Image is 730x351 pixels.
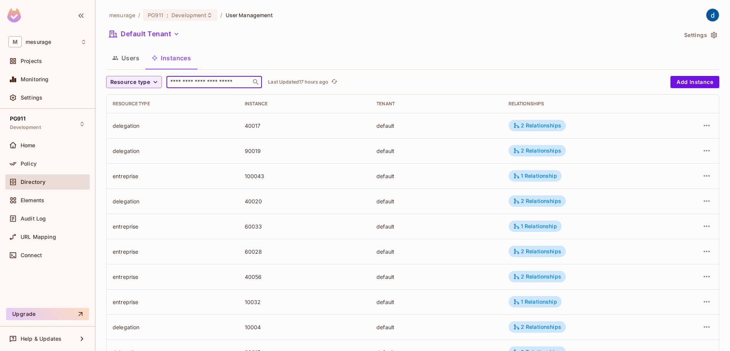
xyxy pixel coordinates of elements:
span: the active workspace [109,11,135,19]
div: 1 Relationship [513,298,557,305]
button: Add Instance [670,76,719,88]
div: entreprise [113,248,233,255]
img: dev 911gcl [706,9,719,21]
button: Upgrade [6,308,89,320]
button: Resource type [106,76,162,88]
button: Settings [681,29,719,41]
div: 1 Relationship [513,172,557,179]
div: default [376,122,496,129]
span: Policy [21,161,37,167]
div: 2 Relationships [513,147,561,154]
div: 40017 [245,122,365,129]
div: Relationships [509,101,657,107]
button: Instances [145,48,197,68]
span: refresh [331,78,338,86]
span: URL Mapping [21,234,56,240]
li: / [138,11,140,19]
div: 1 Relationship [513,223,557,230]
div: default [376,198,496,205]
button: refresh [330,77,339,87]
div: 90019 [245,147,365,155]
span: M [8,36,22,47]
span: PG911 [148,11,163,19]
div: delegation [113,324,233,331]
button: Default Tenant [106,28,182,40]
span: : [166,12,169,18]
img: SReyMgAAAABJRU5ErkJggg== [7,8,21,23]
span: Development [10,124,41,130]
div: default [376,273,496,280]
div: entreprise [113,273,233,280]
span: Click to refresh data [328,77,339,87]
div: entreprise [113,223,233,230]
div: 2 Relationships [513,198,561,204]
span: User Management [226,11,273,19]
span: Projects [21,58,42,64]
span: Help & Updates [21,336,61,342]
div: 100043 [245,172,365,180]
div: 2 Relationships [513,122,561,129]
div: 2 Relationships [513,248,561,255]
div: delegation [113,198,233,205]
div: 10004 [245,324,365,331]
div: Tenant [376,101,496,107]
span: Monitoring [21,76,49,82]
span: Settings [21,95,42,101]
div: default [376,223,496,230]
div: delegation [113,147,233,155]
div: 60028 [245,248,365,255]
span: PG911 [10,116,26,122]
span: Audit Log [21,216,46,222]
span: Home [21,142,36,148]
span: Directory [21,179,45,185]
div: default [376,172,496,180]
div: 60033 [245,223,365,230]
div: entreprise [113,298,233,306]
span: Connect [21,252,42,258]
div: default [376,324,496,331]
span: Resource type [110,77,150,87]
div: entreprise [113,172,233,180]
div: 40020 [245,198,365,205]
li: / [220,11,222,19]
div: default [376,298,496,306]
div: default [376,147,496,155]
div: delegation [113,122,233,129]
div: Resource type [113,101,233,107]
p: Last Updated 17 hours ago [268,79,328,85]
span: Workspace: mesurage [26,39,51,45]
div: 10032 [245,298,365,306]
div: default [376,248,496,255]
div: Instance [245,101,365,107]
button: Users [106,48,145,68]
div: 40056 [245,273,365,280]
span: Elements [21,197,44,203]
div: 2 Relationships [513,324,561,330]
div: 2 Relationships [513,273,561,280]
span: Development [171,11,207,19]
